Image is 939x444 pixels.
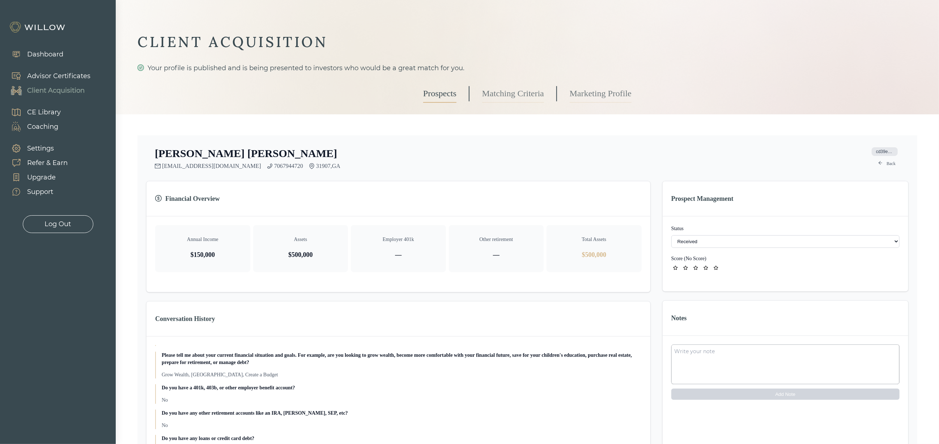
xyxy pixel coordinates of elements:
div: Dashboard [27,50,63,59]
span: cd39e427-0f71-496f-ba08-4da751b8adb4 [872,147,898,156]
p: Total Assets [552,236,636,243]
a: 7067944720 [274,163,303,169]
p: Grow Wealth, [GEOGRAPHIC_DATA], Create a Budget [162,371,642,379]
div: Log Out [45,219,71,229]
p: $500,000 [259,250,343,260]
div: Your profile is published and is being presented to investors who would be a great match for you. [137,63,917,73]
div: Settings [27,144,54,153]
span: check-circle [137,64,144,71]
h3: Financial Overview [155,194,642,204]
button: star [671,264,680,272]
button: star [692,264,700,272]
a: Client Acquisition [4,83,90,98]
span: arrow-left [878,161,884,166]
div: CE Library [27,107,61,117]
p: Please tell me about your current financial situation and goals. For example, are you looking to ... [162,352,642,366]
div: Advisor Certificates [27,71,90,81]
p: $500,000 [552,250,636,260]
p: $150,000 [161,250,245,260]
p: Other retirement [455,236,538,243]
button: star [712,264,721,272]
p: Employer 401k [357,236,440,243]
button: star [702,264,710,272]
div: CLIENT ACQUISITION [137,33,917,51]
div: Upgrade [27,173,56,182]
a: [EMAIL_ADDRESS][DOMAIN_NAME] [162,163,261,169]
a: Marketing Profile [570,85,632,103]
h3: Notes [671,313,900,323]
div: Client Acquisition [27,86,85,96]
a: Prospects [423,85,456,103]
a: Advisor Certificates [4,69,90,83]
p: Do you have a 401k, 403b, or other employer benefit account? [162,384,642,392]
button: Add Note [671,389,900,400]
p: Do you have any other retirement accounts like an IRA, [PERSON_NAME], SEP, etc? [162,410,642,417]
a: Coaching [4,119,61,134]
p: Do you have any loans or credit card debt? [162,435,642,442]
span: mail [155,163,161,169]
label: Score ( No Score ) [671,256,706,261]
p: No [162,422,642,429]
a: CE Library [4,105,61,119]
div: Coaching [27,122,58,132]
a: Upgrade [4,170,68,185]
button: star [681,264,690,272]
a: Refer & Earn [4,156,68,170]
p: — [357,250,440,260]
p: Assets [259,236,343,243]
h3: Prospect Management [671,194,900,204]
p: Annual Income [161,236,245,243]
label: Status [671,225,900,232]
a: Dashboard [4,47,63,62]
button: ID [870,147,900,156]
a: arrow-leftBack [874,159,900,168]
div: Support [27,187,53,197]
p: No [162,397,642,404]
span: dollar [155,195,162,202]
button: ID [671,255,706,262]
h3: Conversation History [155,314,642,324]
p: — [455,250,538,260]
div: Refer & Earn [27,158,68,168]
a: Matching Criteria [482,85,544,103]
h2: [PERSON_NAME] [PERSON_NAME] [155,147,337,160]
img: Willow [9,21,67,33]
span: phone [267,163,273,169]
span: 31907 , GA [316,163,340,169]
a: Settings [4,141,68,156]
span: environment [309,163,315,169]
